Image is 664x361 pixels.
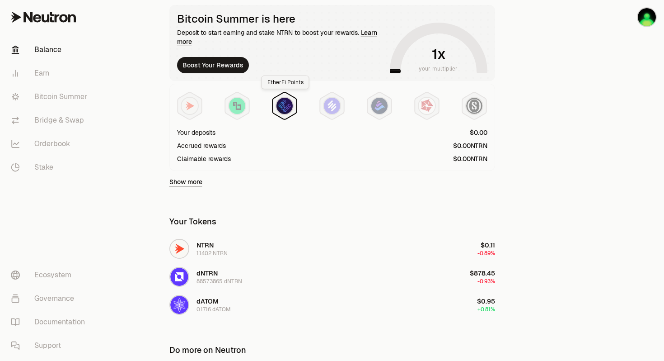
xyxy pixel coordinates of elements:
[466,98,482,114] img: Structured Points
[177,57,249,73] button: Boost Your Rewards
[229,98,245,114] img: Lombard Lux
[481,241,495,249] span: $0.11
[4,62,98,85] a: Earn
[4,109,98,132] a: Bridge & Swap
[262,76,309,89] div: EtherFi Points
[4,263,98,287] a: Ecosystem
[177,13,386,25] div: Bitcoin Summer is here
[477,297,495,305] span: $0.95
[196,250,228,257] div: 1.1402 NTRN
[477,278,495,285] span: -0.93%
[638,8,656,26] img: orange ledger lille
[170,240,188,258] img: NTRN Logo
[4,132,98,156] a: Orderbook
[170,268,188,286] img: dNTRN Logo
[4,38,98,62] a: Balance
[164,235,500,262] button: NTRN LogoNTRN1.1402 NTRN$0.11-0.89%
[4,156,98,179] a: Stake
[371,98,388,114] img: Bedrock Diamonds
[164,291,500,318] button: dATOM LogodATOM0.1716 dATOM$0.95+0.81%
[419,64,458,73] span: your multiplier
[419,98,435,114] img: Mars Fragments
[196,297,219,305] span: dATOM
[169,177,202,186] a: Show more
[4,334,98,357] a: Support
[177,28,386,46] div: Deposit to start earning and stake NTRN to boost your rewards.
[169,215,216,228] div: Your Tokens
[196,269,218,277] span: dNTRN
[196,306,231,313] div: 0.1716 dATOM
[4,310,98,334] a: Documentation
[324,98,340,114] img: Solv Points
[4,85,98,109] a: Bitcoin Summer
[177,141,226,150] div: Accrued rewards
[196,278,242,285] div: 8857.3865 dNTRN
[477,306,495,313] span: +0.81%
[477,250,495,257] span: -0.89%
[177,154,231,163] div: Claimable rewards
[4,287,98,310] a: Governance
[164,263,500,290] button: dNTRN LogodNTRN8857.3865 dNTRN$878.45-0.93%
[470,269,495,277] span: $878.45
[182,98,198,114] img: NTRN
[177,128,215,137] div: Your deposits
[170,296,188,314] img: dATOM Logo
[276,98,293,114] img: EtherFi Points
[169,344,246,356] div: Do more on Neutron
[196,241,214,249] span: NTRN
